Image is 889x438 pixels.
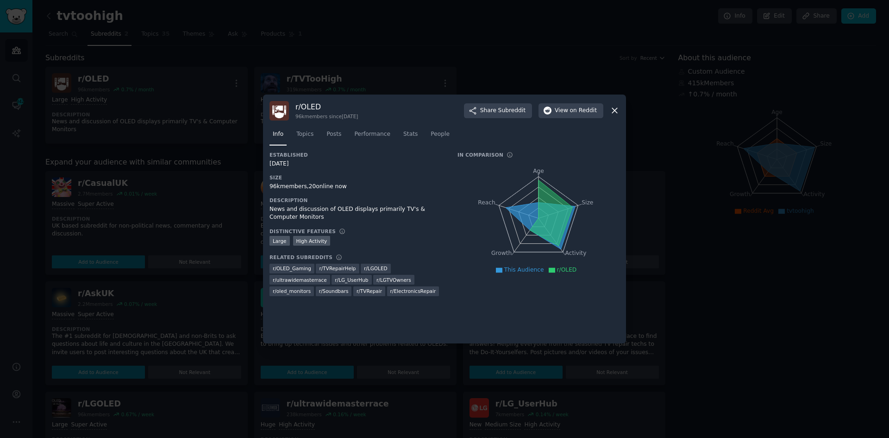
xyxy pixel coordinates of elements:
span: r/ oled_monitors [273,288,311,294]
span: r/ LG_UserHub [335,277,368,283]
a: Posts [323,127,344,146]
span: Stats [403,130,418,139]
span: Topics [296,130,313,139]
span: r/ ultrawidemasterrace [273,277,327,283]
span: r/ OLED_Gaming [273,265,311,272]
span: View [555,107,597,115]
h3: Related Subreddits [269,254,332,260]
div: [DATE] [269,160,444,168]
span: People [431,130,450,139]
span: r/OLED [557,267,577,273]
a: Info [269,127,287,146]
tspan: Growth [491,250,512,256]
span: r/ LGTVOwners [376,277,411,283]
h3: Description [269,197,444,203]
tspan: Age [533,168,544,174]
tspan: Reach [478,199,495,205]
span: r/ ElectronicsRepair [390,288,436,294]
h3: Established [269,152,444,158]
div: News and discussion of OLED displays primarily TV's & Computer Monitors [269,205,444,222]
button: ShareSubreddit [464,103,532,118]
span: Subreddit [498,107,526,115]
h3: Distinctive Features [269,228,336,235]
span: r/ Soundbars [319,288,349,294]
span: r/ TVRepairHelp [319,265,356,272]
h3: r/ OLED [295,102,358,112]
span: Info [273,130,283,139]
div: 96k members, 20 online now [269,183,444,191]
tspan: Size [582,199,593,205]
a: Topics [293,127,317,146]
span: Performance [354,130,390,139]
span: on Reddit [570,107,597,115]
a: Stats [400,127,421,146]
span: This Audience [504,267,544,273]
span: Posts [326,130,341,139]
tspan: Activity [565,250,587,256]
div: Large [269,236,290,246]
img: OLED [269,101,289,121]
a: Performance [351,127,394,146]
h3: Size [269,174,444,181]
span: Share [480,107,526,115]
span: r/ TVRepair [357,288,382,294]
div: High Activity [293,236,331,246]
button: Viewon Reddit [538,103,603,118]
h3: In Comparison [457,152,503,158]
div: 96k members since [DATE] [295,113,358,120]
span: r/ LGOLED [364,265,388,272]
a: People [427,127,453,146]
